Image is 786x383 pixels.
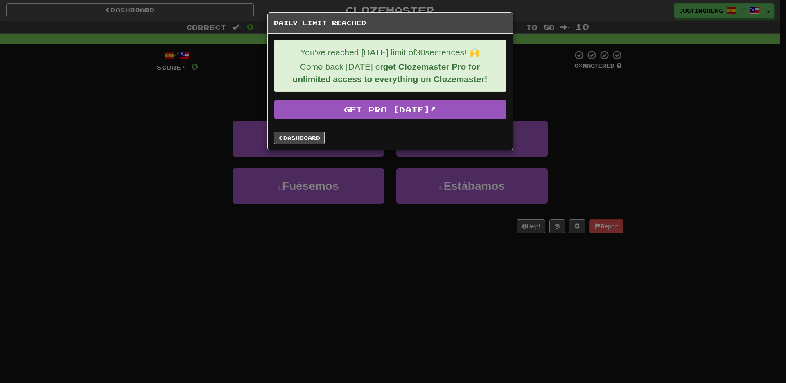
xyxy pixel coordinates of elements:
[292,62,487,84] strong: get Clozemaster Pro for unlimited access to everything on Clozemaster!
[280,61,500,85] p: Come back [DATE] or
[274,132,325,144] a: Dashboard
[274,100,506,119] a: Get Pro [DATE]!
[274,19,506,27] h5: Daily Limit Reached
[280,46,500,59] p: You've reached [DATE] limit of 30 sentences! 🙌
